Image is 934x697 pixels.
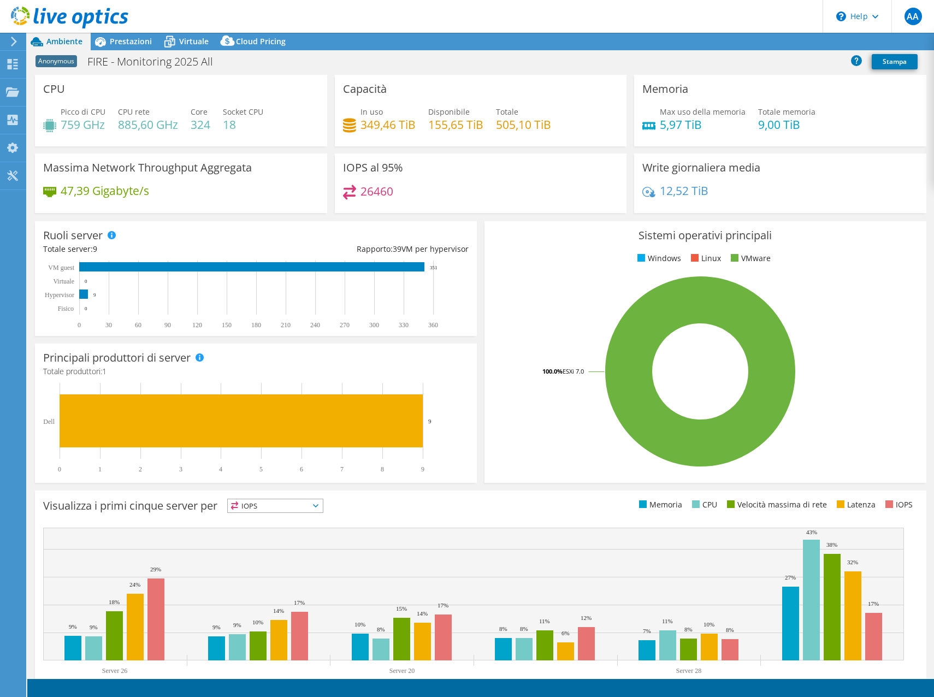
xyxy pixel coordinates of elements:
[36,55,77,67] span: Anonymous
[662,618,673,624] text: 11%
[399,321,409,329] text: 330
[542,367,563,375] tspan: 100.0%
[340,321,350,329] text: 270
[219,465,222,473] text: 4
[847,559,858,565] text: 32%
[377,626,385,633] text: 8%
[381,465,384,473] text: 8
[676,667,701,675] text: Server 28
[872,54,918,69] a: Stampa
[689,499,717,511] li: CPU
[43,418,55,426] text: Dell
[43,243,256,255] div: Totale server:
[58,465,61,473] text: 0
[45,291,74,299] text: Hypervisor
[660,119,746,131] h4: 5,97 TiB
[46,36,82,46] span: Ambiente
[90,624,98,630] text: 9%
[61,107,105,117] span: Picco di CPU
[758,119,815,131] h4: 9,00 TiB
[354,621,365,628] text: 10%
[118,107,150,117] span: CPU rete
[192,321,202,329] text: 120
[868,600,879,607] text: 17%
[724,499,827,511] li: Velocità massima di rete
[61,119,105,131] h4: 759 GHz
[212,624,221,630] text: 9%
[360,119,416,131] h4: 349,46 TiB
[78,321,81,329] text: 0
[191,107,208,117] span: Core
[636,499,682,511] li: Memoria
[393,244,401,254] span: 39
[728,252,771,264] li: VMware
[581,615,592,621] text: 12%
[53,277,74,285] text: Virtuale
[109,599,120,605] text: 18%
[236,36,286,46] span: Cloud Pricing
[660,185,708,197] h4: 12,52 TiB
[642,83,688,95] h3: Memoria
[228,499,323,512] span: IOPS
[93,244,97,254] span: 9
[563,367,584,375] tspan: ESXi 7.0
[389,667,415,675] text: Server 20
[643,628,651,634] text: 7%
[340,465,344,473] text: 7
[233,622,241,628] text: 9%
[905,8,922,25] span: AA
[69,623,77,630] text: 9%
[421,465,424,473] text: 9
[150,566,161,572] text: 29%
[561,630,570,636] text: 6%
[135,321,141,329] text: 60
[105,321,112,329] text: 30
[758,107,815,117] span: Totale memoria
[826,541,837,548] text: 38%
[43,162,252,174] h3: Massima Network Throughput Aggregata
[256,243,468,255] div: Rapporto: VM per hypervisor
[806,529,817,535] text: 43%
[704,621,714,628] text: 10%
[43,229,103,241] h3: Ruoli server
[223,107,263,117] span: Socket CPU
[164,321,171,329] text: 90
[294,599,305,606] text: 17%
[98,465,102,473] text: 1
[343,83,387,95] h3: Capacità
[428,418,431,424] text: 9
[300,465,303,473] text: 6
[496,119,551,131] h4: 505,10 TiB
[43,365,469,377] h4: Totale produttori:
[642,162,760,174] h3: Write giornaliera media
[520,625,528,632] text: 8%
[139,465,142,473] text: 2
[259,465,263,473] text: 5
[343,162,403,174] h3: IOPS al 95%
[179,36,209,46] span: Virtuale
[273,607,284,614] text: 14%
[251,321,261,329] text: 180
[102,667,127,675] text: Server 26
[369,321,379,329] text: 300
[61,185,149,197] h4: 47,39 Gigabyte/s
[428,321,438,329] text: 360
[428,119,483,131] h4: 155,65 TiB
[430,265,438,270] text: 351
[688,252,721,264] li: Linux
[191,119,210,131] h4: 324
[102,366,107,376] span: 1
[360,185,393,197] h4: 26460
[179,465,182,473] text: 3
[533,678,558,686] text: Server 22
[396,605,407,612] text: 15%
[93,292,96,298] text: 9
[660,107,746,117] span: Max uso della memoria
[883,499,913,511] li: IOPS
[118,119,178,131] h4: 885,60 GHz
[684,626,693,633] text: 8%
[785,574,796,581] text: 27%
[110,36,152,46] span: Prestazioni
[43,352,191,364] h3: Principali produttori di server
[836,11,846,21] svg: \n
